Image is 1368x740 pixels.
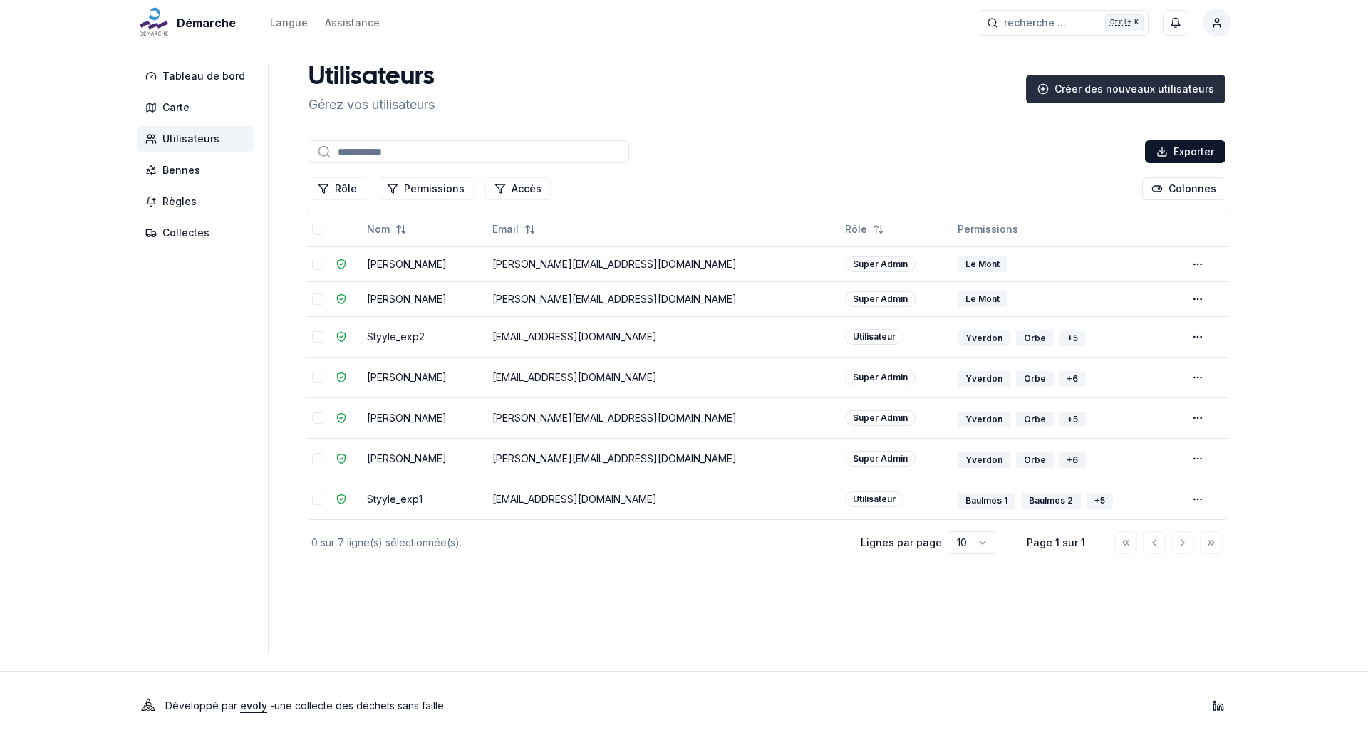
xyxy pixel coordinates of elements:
[361,397,487,438] td: [PERSON_NAME]
[958,256,1007,272] div: Le Mont
[270,16,308,30] div: Langue
[958,291,1007,307] div: Le Mont
[487,397,839,438] td: [PERSON_NAME][EMAIL_ADDRESS][DOMAIN_NAME]
[487,479,839,519] td: [EMAIL_ADDRESS][DOMAIN_NAME]
[162,69,245,83] span: Tableau de bord
[1186,407,1209,429] button: Open menu
[845,491,903,507] div: Utilisateur
[1059,371,1086,387] div: + 6
[361,246,487,281] td: [PERSON_NAME]
[358,218,415,241] button: Not sorted. Click to sort ascending.
[1021,493,1081,509] div: Baulmes 2
[978,10,1149,36] button: recherche ...Ctrl+K
[270,14,308,31] button: Langue
[361,438,487,479] td: [PERSON_NAME]
[137,157,259,183] a: Bennes
[845,256,916,272] div: Super Admin
[137,220,259,246] a: Collectes
[137,694,160,717] img: Evoly Logo
[378,177,474,200] button: Filtrer les lignes
[162,100,190,115] span: Carte
[165,696,446,716] p: Développé par - une collecte des déchets sans faille .
[487,246,839,281] td: [PERSON_NAME][EMAIL_ADDRESS][DOMAIN_NAME]
[1186,447,1209,470] button: Open menu
[836,218,893,241] button: Not sorted. Click to sort ascending.
[1186,288,1209,311] button: Open menu
[312,412,323,424] button: Sélectionner la ligne
[309,95,435,115] p: Gérez vos utilisateurs
[845,222,867,236] span: Rôle
[958,222,1175,236] div: Permissions
[311,536,838,550] div: 0 sur 7 ligne(s) sélectionnée(s).
[1016,412,1054,427] div: Orbe
[1059,330,1086,346] div: + 5
[487,281,839,316] td: [PERSON_NAME][EMAIL_ADDRESS][DOMAIN_NAME]
[162,194,197,209] span: Règles
[958,371,1010,387] div: Yverdon
[958,330,1010,346] div: Yverdon
[137,63,259,89] a: Tableau de bord
[137,6,171,40] img: Démarche Logo
[1016,452,1054,468] div: Orbe
[1016,330,1054,346] div: Orbe
[162,226,209,240] span: Collectes
[845,370,916,385] div: Super Admin
[312,293,323,305] button: Sélectionner la ligne
[487,357,839,397] td: [EMAIL_ADDRESS][DOMAIN_NAME]
[1026,75,1225,103] a: Créer des nouveaux utilisateurs
[312,372,323,383] button: Sélectionner la ligne
[137,126,259,152] a: Utilisateurs
[1059,366,1085,392] button: +6
[1059,412,1086,427] div: + 5
[312,453,323,464] button: Sélectionner la ligne
[361,479,487,519] td: Styyle_exp1
[1059,447,1085,473] button: +6
[312,331,323,343] button: Sélectionner la ligne
[137,14,242,31] a: Démarche
[325,14,380,31] a: Assistance
[1186,366,1209,389] button: Open menu
[240,699,267,712] a: evoly
[861,536,942,550] p: Lignes par page
[1087,493,1113,509] div: + 5
[484,218,544,241] button: Not sorted. Click to sort ascending.
[312,494,323,505] button: Sélectionner la ligne
[162,132,219,146] span: Utilisateurs
[361,357,487,397] td: [PERSON_NAME]
[1186,488,1209,511] button: Open menu
[845,329,903,345] div: Utilisateur
[361,316,487,357] td: Styyle_exp2
[1142,177,1225,200] button: Cocher les colonnes
[312,259,323,270] button: Sélectionner la ligne
[309,177,366,200] button: Filtrer les lignes
[845,410,916,426] div: Super Admin
[1059,407,1085,432] button: +5
[309,63,435,92] h1: Utilisateurs
[1059,325,1085,351] button: +5
[367,222,390,236] span: Nom
[177,14,236,31] span: Démarche
[137,95,259,120] a: Carte
[1186,325,1209,348] button: Open menu
[958,412,1010,427] div: Yverdon
[1186,253,1209,276] button: Open menu
[485,177,551,200] button: Filtrer les lignes
[1087,488,1112,514] button: +5
[845,451,916,467] div: Super Admin
[361,281,487,316] td: [PERSON_NAME]
[162,163,200,177] span: Bennes
[1145,140,1225,163] button: Exporter
[492,222,519,236] span: Email
[958,493,1015,509] div: Baulmes 1
[137,189,259,214] a: Règles
[1016,371,1054,387] div: Orbe
[958,452,1010,468] div: Yverdon
[1004,16,1066,30] span: recherche ...
[312,224,323,235] button: Tout sélectionner
[1020,536,1092,550] div: Page 1 sur 1
[487,316,839,357] td: [EMAIL_ADDRESS][DOMAIN_NAME]
[845,291,916,307] div: Super Admin
[1059,452,1086,468] div: + 6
